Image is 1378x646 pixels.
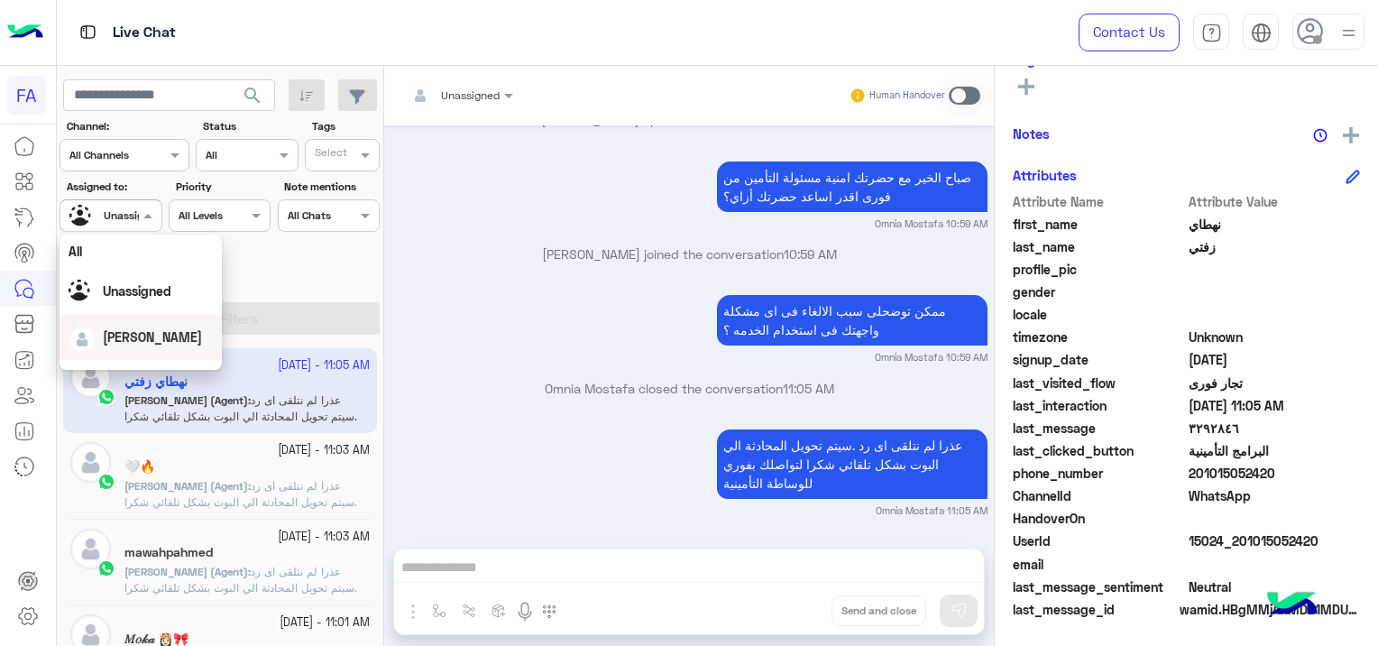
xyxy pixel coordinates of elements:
span: null [1189,509,1361,528]
label: Note mentions [284,179,377,195]
span: 2025-09-23T08:05:33.261Z [1189,396,1361,415]
p: 23/9/2025, 10:59 AM [717,161,988,212]
span: [PERSON_NAME] (Agent) [124,479,248,493]
span: gender [1013,282,1185,301]
img: hulul-logo.png [1261,574,1324,637]
span: تجار فورى [1189,374,1361,392]
span: email [1013,555,1185,574]
label: Channel: [67,118,188,134]
h5: mawahpahmed [124,545,213,560]
span: phone_number [1013,464,1185,483]
span: timezone [1013,328,1185,346]
small: Human Handover [869,88,945,103]
span: first_name [1013,215,1185,234]
img: notes [1313,128,1327,143]
span: All [69,244,82,259]
span: last_clicked_button [1013,441,1185,460]
span: 2 [1189,486,1361,505]
span: profile_pic [1013,260,1185,279]
ng-dropdown-panel: Options list [60,235,222,370]
small: [DATE] - 11:03 AM [278,529,370,546]
span: null [1189,305,1361,324]
h6: Attributes [1013,167,1077,183]
span: UserId [1013,531,1185,550]
small: [DATE] - 11:03 AM [278,442,370,459]
span: 201015052420 [1189,464,1361,483]
h6: Notes [1013,125,1050,142]
div: Unassigned team [60,360,222,393]
span: عذرا لم نتلقى اى رد .سيتم تحويل المحادثة الي البوت بشكل تلقائي شكرا لتواصلك بفوري للوساطة التأمينية [124,565,357,611]
label: Tags [312,118,378,134]
span: عذرا لم نتلقى اى رد .سيتم تحويل المحادثة الي البوت بشكل تلقائي شكرا لتواصلك بفوري للوساطة التأمينية [124,479,357,525]
img: tab [1251,23,1272,43]
span: last_message_sentiment [1013,577,1185,596]
span: signup_date [1013,350,1185,369]
small: Omnia Mostafa 10:59 AM [875,217,988,231]
img: add [1343,127,1359,143]
span: last_name [1013,237,1185,256]
small: Omnia Mostafa 11:05 AM [876,503,988,518]
span: ChannelId [1013,486,1185,505]
span: نهطاي [1189,215,1361,234]
span: Unassigned [441,88,500,102]
b: : [124,565,251,578]
span: wamid.HBgMMjAxMDE1MDUyNDIwFQIAEhggQUM3NTE5NzlDRTYwMkE5RkQ3NjM1NUZGNUEzMTRGRjEA [1180,600,1360,619]
b: : [124,479,251,493]
small: [DATE] - 11:01 AM [280,614,370,632]
img: defaultAdmin.png [70,442,111,483]
span: 10:59 AM [784,246,837,262]
span: ٣٢٩٢٨٤٦ [1189,419,1361,438]
button: Send and close [831,595,926,626]
span: last_interaction [1013,396,1185,415]
div: Select [312,144,347,165]
span: 11:05 AM [783,381,834,396]
a: tab [1193,14,1229,51]
span: last_message [1013,419,1185,438]
a: Contact Us [1079,14,1180,51]
span: Attribute Name [1013,192,1185,211]
img: Unassigned.svg [69,280,96,307]
span: null [1189,555,1361,574]
p: [PERSON_NAME] joined the conversation [391,245,988,263]
p: Live Chat [113,21,176,45]
span: [PERSON_NAME] [103,329,202,345]
img: WhatsApp [97,473,115,491]
img: defaultAdmin.png [70,529,111,569]
img: tab [1201,23,1222,43]
label: Priority [176,179,269,195]
span: زفتي [1189,237,1361,256]
span: Unknown [1189,328,1361,346]
div: FA [7,76,46,115]
span: البرامج التأمينية [1189,441,1361,460]
h5: 🤍🔥 [124,459,155,475]
small: Omnia Mostafa 10:59 AM [875,350,988,365]
p: 23/9/2025, 11:05 AM [717,429,988,499]
span: last_visited_flow [1013,374,1185,392]
img: tab [77,21,99,43]
span: last_message_id [1013,600,1176,619]
span: 15024_201015052420 [1189,531,1361,550]
span: locale [1013,305,1185,324]
span: Unassigned [103,283,171,299]
p: Omnia Mostafa closed the conversation [391,379,988,398]
span: search [242,85,263,106]
img: defaultAdmin.png [69,327,95,352]
label: Assigned to: [67,179,160,195]
span: HandoverOn [1013,509,1185,528]
label: Status [203,118,296,134]
img: Logo [7,14,43,51]
button: search [231,79,275,118]
span: Attribute Value [1189,192,1361,211]
span: 2025-09-22T18:44:02.578Z [1189,350,1361,369]
img: WhatsApp [97,559,115,577]
p: 23/9/2025, 10:59 AM [717,295,988,346]
span: null [1189,282,1361,301]
span: [PERSON_NAME] (Agent) [124,565,248,578]
img: profile [1337,22,1360,44]
span: 0 [1189,577,1361,596]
